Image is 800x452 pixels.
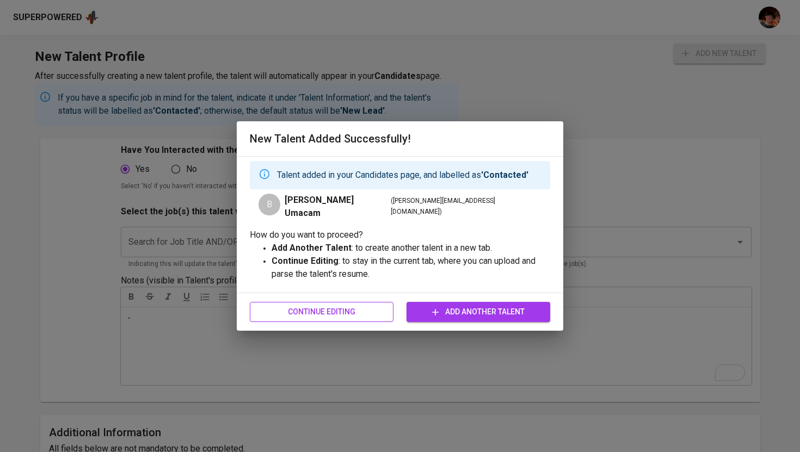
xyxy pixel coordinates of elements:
span: ( [PERSON_NAME][EMAIL_ADDRESS][DOMAIN_NAME] ) [391,196,541,218]
span: Add Another Talent [415,305,541,319]
strong: Add Another Talent [272,243,352,253]
strong: Continue Editing [272,256,339,266]
p: : to create another talent in a new tab. [272,242,550,255]
div: B [259,194,280,215]
strong: 'Contacted' [481,170,528,180]
h6: New Talent Added Successfully! [250,130,550,147]
button: Continue Editing [250,302,393,322]
button: Add Another Talent [407,302,550,322]
p: : to stay in the current tab, where you can upload and parse the talent's resume. [272,255,550,281]
span: [PERSON_NAME] Umacam [285,194,389,220]
span: Continue Editing [259,305,385,319]
p: Talent added in your Candidates page, and labelled as [277,169,528,182]
p: How do you want to proceed? [250,228,550,242]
